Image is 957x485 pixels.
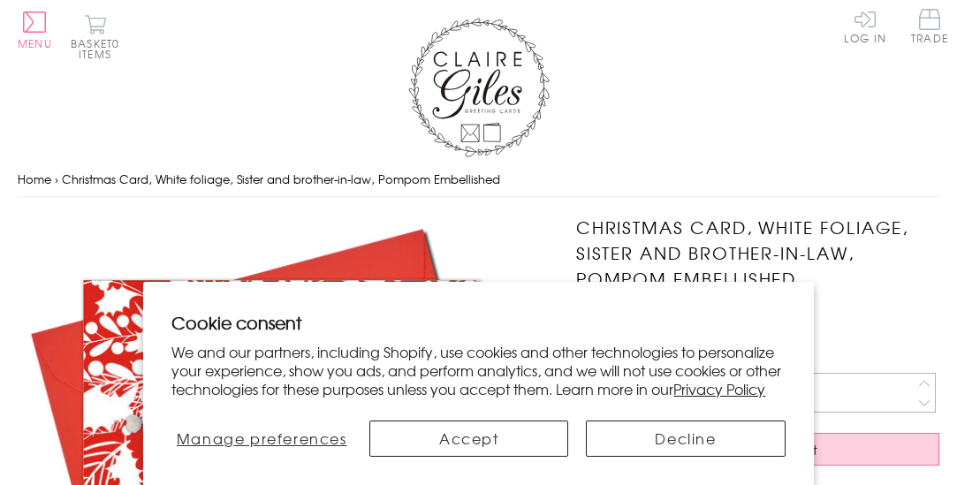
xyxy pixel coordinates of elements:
img: Claire Giles Greetings Cards [408,18,550,157]
button: Decline [586,421,785,457]
a: Trade [911,9,948,47]
span: Manage preferences [177,428,347,449]
button: Basket0 items [71,14,119,59]
p: We and our partners, including Shopify, use cookies and other technologies to personalize your ex... [171,343,785,398]
button: Manage preferences [171,421,352,457]
nav: breadcrumbs [18,162,939,198]
span: › [55,171,58,187]
span: 0 items [79,35,119,62]
a: Log In [844,9,886,43]
button: Accept [369,421,568,457]
a: Privacy Policy [673,378,765,399]
button: Menu [18,11,52,49]
h1: Christmas Card, White foliage, Sister and brother-in-law, Pompom Embellished [576,215,939,291]
h2: Cookie consent [171,310,785,335]
span: Christmas Card, White foliage, Sister and brother-in-law, Pompom Embellished [62,171,500,187]
a: Home [18,171,51,187]
span: Menu [18,35,52,51]
span: Trade [911,9,948,43]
